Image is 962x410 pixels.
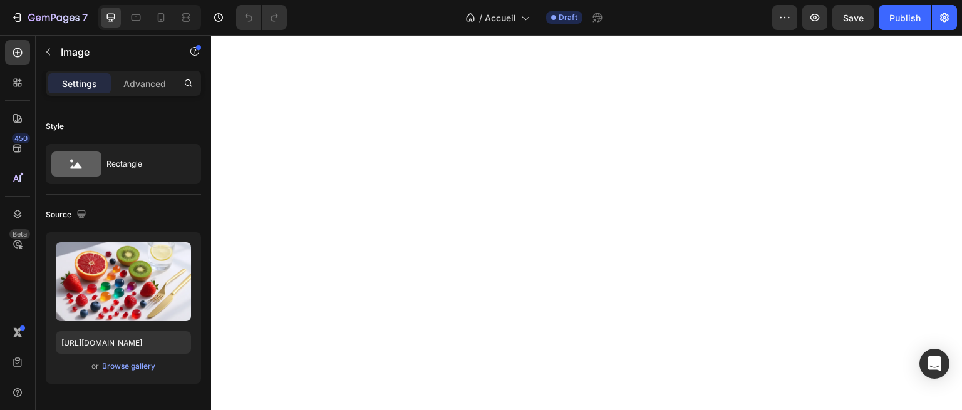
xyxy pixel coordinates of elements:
[46,121,64,132] div: Style
[106,150,183,178] div: Rectangle
[5,5,93,30] button: 7
[559,12,577,23] span: Draft
[889,11,921,24] div: Publish
[102,361,155,372] div: Browse gallery
[879,5,931,30] button: Publish
[56,331,191,354] input: https://example.com/image.jpg
[12,133,30,143] div: 450
[62,77,97,90] p: Settings
[46,207,89,223] div: Source
[485,11,516,24] span: Accueil
[211,35,962,410] iframe: Design area
[843,13,864,23] span: Save
[56,242,191,321] img: preview-image
[123,77,166,90] p: Advanced
[101,360,156,372] button: Browse gallery
[832,5,874,30] button: Save
[479,11,482,24] span: /
[61,44,167,59] p: Image
[82,10,88,25] p: 7
[236,5,287,30] div: Undo/Redo
[919,349,949,379] div: Open Intercom Messenger
[9,229,30,239] div: Beta
[91,359,99,374] span: or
